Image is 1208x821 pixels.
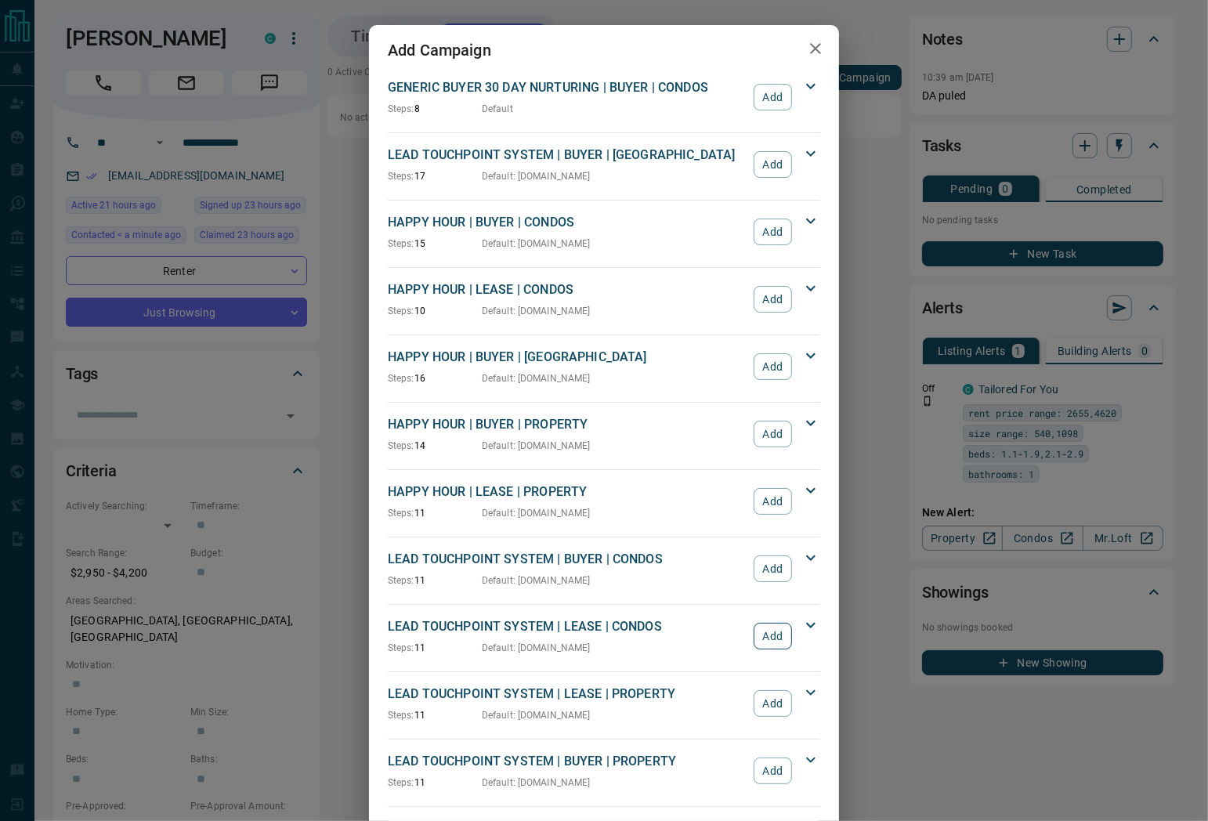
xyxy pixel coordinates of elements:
p: Default : [DOMAIN_NAME] [482,371,591,385]
div: HAPPY HOUR | BUYER | CONDOSSteps:15Default: [DOMAIN_NAME]Add [388,210,820,254]
p: 11 [388,776,482,790]
p: HAPPY HOUR | BUYER | CONDOS [388,213,746,232]
span: Steps: [388,508,414,519]
p: LEAD TOUCHPOINT SYSTEM | BUYER | [GEOGRAPHIC_DATA] [388,146,746,165]
p: 8 [388,102,482,116]
button: Add [754,623,792,649]
p: HAPPY HOUR | LEASE | PROPERTY [388,483,746,501]
div: LEAD TOUCHPOINT SYSTEM | BUYER | [GEOGRAPHIC_DATA]Steps:17Default: [DOMAIN_NAME]Add [388,143,820,186]
p: Default : [DOMAIN_NAME] [482,439,591,453]
button: Add [754,353,792,380]
span: Steps: [388,306,414,316]
span: Steps: [388,238,414,249]
div: GENERIC BUYER 30 DAY NURTURING | BUYER | CONDOSSteps:8DefaultAdd [388,75,820,119]
button: Add [754,555,792,582]
button: Add [754,690,792,717]
p: LEAD TOUCHPOINT SYSTEM | BUYER | PROPERTY [388,752,746,771]
div: HAPPY HOUR | LEASE | PROPERTYSteps:11Default: [DOMAIN_NAME]Add [388,479,820,523]
button: Add [754,488,792,515]
p: 10 [388,304,482,318]
button: Add [754,84,792,110]
p: LEAD TOUCHPOINT SYSTEM | BUYER | CONDOS [388,550,746,569]
button: Add [754,421,792,447]
h2: Add Campaign [369,25,510,75]
div: HAPPY HOUR | BUYER | PROPERTYSteps:14Default: [DOMAIN_NAME]Add [388,412,820,456]
p: HAPPY HOUR | LEASE | CONDOS [388,280,746,299]
p: 11 [388,506,482,520]
p: Default [482,102,513,116]
p: Default : [DOMAIN_NAME] [482,641,591,655]
p: 15 [388,237,482,251]
div: LEAD TOUCHPOINT SYSTEM | BUYER | CONDOSSteps:11Default: [DOMAIN_NAME]Add [388,547,820,591]
span: Steps: [388,710,414,721]
p: LEAD TOUCHPOINT SYSTEM | LEASE | PROPERTY [388,685,746,703]
p: Default : [DOMAIN_NAME] [482,237,591,251]
p: LEAD TOUCHPOINT SYSTEM | LEASE | CONDOS [388,617,746,636]
div: LEAD TOUCHPOINT SYSTEM | LEASE | CONDOSSteps:11Default: [DOMAIN_NAME]Add [388,614,820,658]
span: Steps: [388,642,414,653]
span: Steps: [388,171,414,182]
p: 16 [388,371,482,385]
span: Steps: [388,575,414,586]
p: GENERIC BUYER 30 DAY NURTURING | BUYER | CONDOS [388,78,746,97]
p: 14 [388,439,482,453]
span: Steps: [388,373,414,384]
p: 17 [388,169,482,183]
div: HAPPY HOUR | LEASE | CONDOSSteps:10Default: [DOMAIN_NAME]Add [388,277,820,321]
p: 11 [388,708,482,722]
span: Steps: [388,777,414,788]
p: Default : [DOMAIN_NAME] [482,708,591,722]
p: Default : [DOMAIN_NAME] [482,573,591,588]
button: Add [754,286,792,313]
span: Steps: [388,440,414,451]
p: Default : [DOMAIN_NAME] [482,169,591,183]
p: HAPPY HOUR | BUYER | PROPERTY [388,415,746,434]
p: HAPPY HOUR | BUYER | [GEOGRAPHIC_DATA] [388,348,746,367]
button: Add [754,219,792,245]
div: LEAD TOUCHPOINT SYSTEM | LEASE | PROPERTYSteps:11Default: [DOMAIN_NAME]Add [388,682,820,725]
p: Default : [DOMAIN_NAME] [482,776,591,790]
span: Steps: [388,103,414,114]
button: Add [754,151,792,178]
div: LEAD TOUCHPOINT SYSTEM | BUYER | PROPERTYSteps:11Default: [DOMAIN_NAME]Add [388,749,820,793]
p: Default : [DOMAIN_NAME] [482,506,591,520]
p: Default : [DOMAIN_NAME] [482,304,591,318]
button: Add [754,758,792,784]
div: HAPPY HOUR | BUYER | [GEOGRAPHIC_DATA]Steps:16Default: [DOMAIN_NAME]Add [388,345,820,389]
p: 11 [388,573,482,588]
p: 11 [388,641,482,655]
